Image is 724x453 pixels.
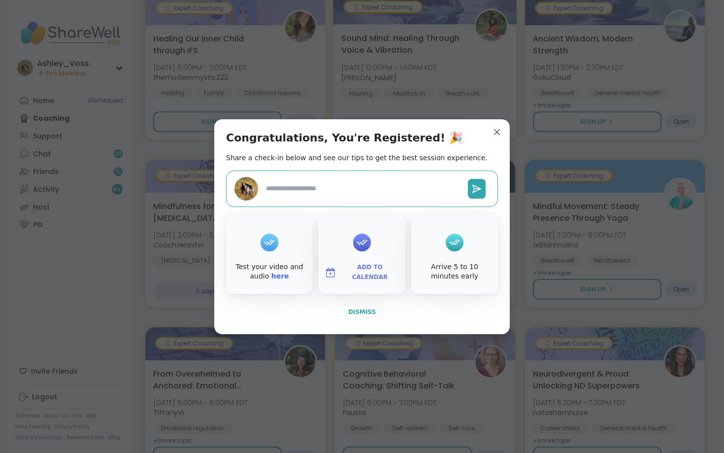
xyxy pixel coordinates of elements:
[413,262,496,281] div: Arrive 5 to 10 minutes early
[228,262,311,281] div: Test your video and audio
[226,131,462,145] h1: Congratulations, You're Registered! 🎉
[226,302,498,322] button: Dismiss
[271,272,289,280] a: here
[325,267,336,279] img: ShareWell Logomark
[226,153,488,163] h2: Share a check-in below and see our tips to get the best session experience.
[340,263,399,282] span: Add to Calendar
[321,262,403,283] button: Add to Calendar
[348,309,376,315] span: Dismiss
[234,177,258,201] img: Ashley_Voss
